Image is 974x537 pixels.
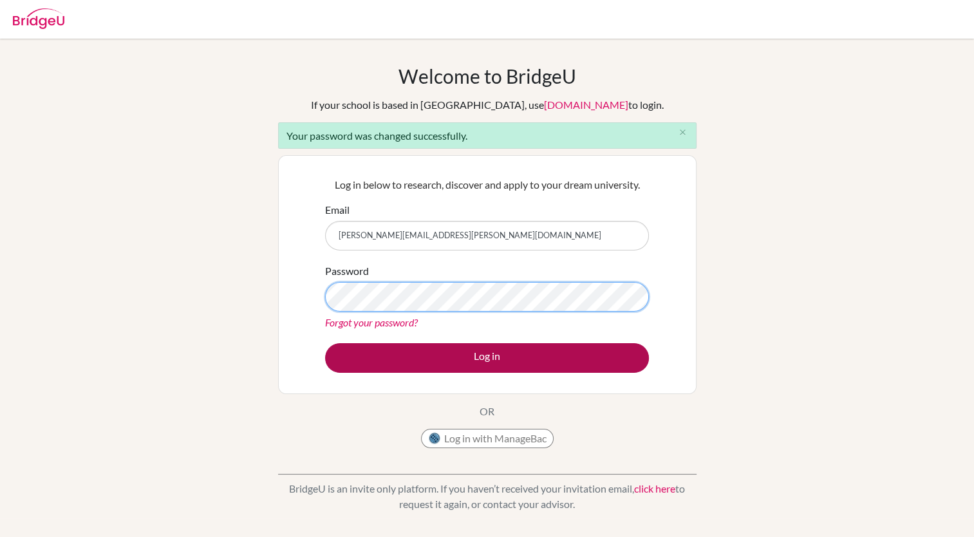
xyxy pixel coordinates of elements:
[544,99,628,111] a: [DOMAIN_NAME]
[311,97,664,113] div: If your school is based in [GEOGRAPHIC_DATA], use to login.
[421,429,554,448] button: Log in with ManageBac
[13,8,64,29] img: Bridge-U
[325,343,649,373] button: Log in
[325,263,369,279] label: Password
[678,127,688,137] i: close
[325,177,649,193] p: Log in below to research, discover and apply to your dream university.
[398,64,576,88] h1: Welcome to BridgeU
[278,122,697,149] div: Your password was changed successfully.
[480,404,494,419] p: OR
[670,123,696,142] button: Close
[325,202,350,218] label: Email
[634,482,675,495] a: click here
[325,316,418,328] a: Forgot your password?
[278,481,697,512] p: BridgeU is an invite only platform. If you haven’t received your invitation email, to request it ...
